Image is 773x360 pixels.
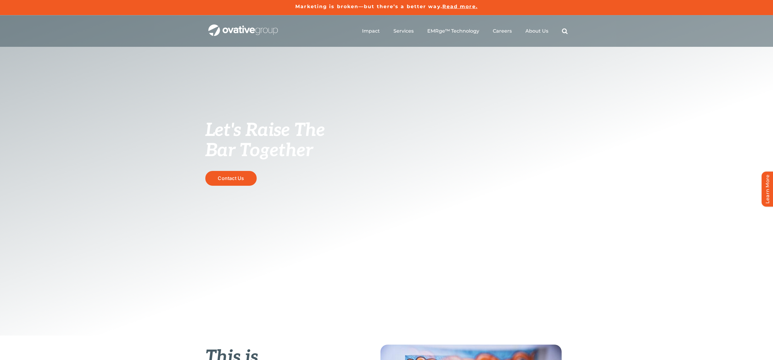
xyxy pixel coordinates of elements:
[205,171,257,186] a: Contact Us
[218,175,244,181] span: Contact Us
[362,28,380,34] a: Impact
[205,120,325,141] span: Let's Raise The
[205,140,313,162] span: Bar Together
[295,4,442,9] a: Marketing is broken—but there’s a better way.
[562,28,568,34] a: Search
[208,24,278,30] a: OG_Full_horizontal_WHT
[362,21,568,41] nav: Menu
[442,4,478,9] a: Read more.
[427,28,479,34] a: EMRge™ Technology
[525,28,548,34] a: About Us
[493,28,512,34] a: Careers
[393,28,414,34] a: Services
